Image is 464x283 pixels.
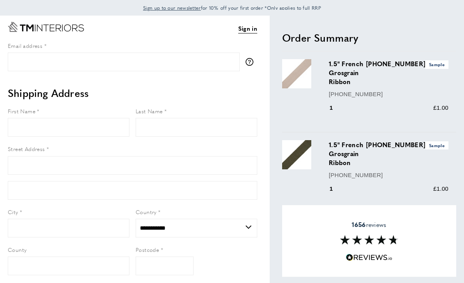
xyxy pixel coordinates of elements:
img: Reviews.io 5 stars [346,254,392,261]
h2: Order Summary [282,31,456,45]
a: [PHONE_NUMBER] [366,59,425,68]
a: [PHONE_NUMBER] [329,91,383,97]
div: 1 [329,103,344,112]
span: reviews [352,221,386,229]
img: 1.5" French Grosgrain Ribbon 977-44932-101 [282,59,311,88]
span: £1.00 [433,104,448,111]
h3: 1.5" French Grosgrain Ribbon [329,140,448,167]
button: More information [246,58,257,66]
span: Sample [425,141,448,149]
span: Email address [8,42,42,49]
span: Sample [425,60,448,69]
h2: Shipping Address [8,86,257,100]
a: Go to Home page [8,22,84,32]
a: [PHONE_NUMBER] [329,172,383,178]
span: Sign up to our newsletter [143,4,201,11]
h3: 1.5" French Grosgrain Ribbon [329,59,448,86]
span: Last Name [136,107,163,115]
span: City [8,208,18,216]
span: County [8,246,26,253]
img: 1.5" French Grosgrain Ribbon 977-44932-097 [282,140,311,169]
a: [PHONE_NUMBER] [366,140,425,149]
div: 1 [329,184,344,193]
span: for 10% off your first order *Only applies to full RRP [143,4,321,11]
span: First Name [8,107,35,115]
span: £1.00 [433,185,448,192]
span: Postcode [136,246,159,253]
a: Sign in [238,24,257,33]
span: Street Address [8,145,45,153]
img: Reviews section [340,235,398,244]
strong: 1656 [352,220,366,229]
a: Sign up to our newsletter [143,4,201,12]
span: Country [136,208,157,216]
